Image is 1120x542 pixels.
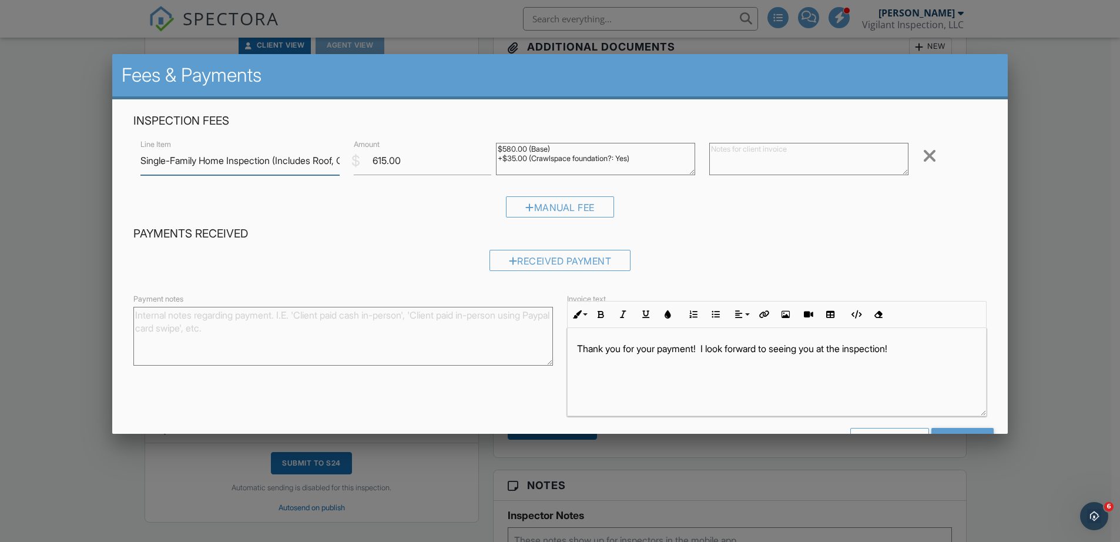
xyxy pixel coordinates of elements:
[730,303,752,326] button: Align
[133,113,987,129] h4: Inspection Fees
[867,303,889,326] button: Clear Formatting
[140,139,171,150] label: Line Item
[133,294,183,305] label: Payment notes
[489,258,631,270] a: Received Payment
[612,303,635,326] button: Italic (⌘I)
[844,303,867,326] button: Code View
[567,294,606,305] label: Invoice text
[489,250,631,271] div: Received Payment
[1104,502,1114,511] span: 6
[819,303,841,326] button: Insert Table
[577,342,977,355] p: Thank you for your payment! I look forward to seeing you at the inspection!
[133,226,987,242] h4: Payments Received
[122,63,999,87] h2: Fees & Payments
[354,139,380,150] label: Amount
[635,303,657,326] button: Underline (⌘U)
[774,303,797,326] button: Insert Image (⌘P)
[1080,502,1108,530] iframe: Intercom live chat
[797,303,819,326] button: Insert Video
[657,303,679,326] button: Colors
[590,303,612,326] button: Bold (⌘B)
[496,143,695,175] textarea: $580.00 (Base) +$35.00 (Crawlspace foundation?: Yes)
[568,303,590,326] button: Inline Style
[850,428,929,449] div: Cancel
[682,303,705,326] button: Ordered List
[506,196,614,218] div: Manual Fee
[752,303,774,326] button: Insert Link (⌘K)
[705,303,727,326] button: Unordered List
[351,151,360,171] div: $
[506,204,614,216] a: Manual Fee
[931,428,994,449] input: Save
